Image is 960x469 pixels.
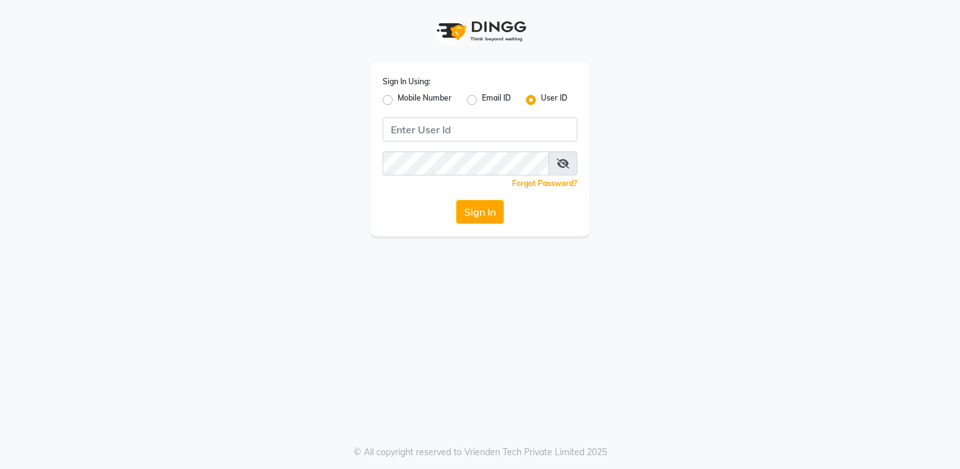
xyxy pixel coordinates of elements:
[383,118,577,141] input: Username
[512,179,577,188] a: Forgot Password?
[383,76,430,87] label: Sign In Using:
[456,200,504,224] button: Sign In
[398,92,452,108] label: Mobile Number
[383,152,549,175] input: Username
[430,13,530,50] img: logo1.svg
[541,92,567,108] label: User ID
[482,92,511,108] label: Email ID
